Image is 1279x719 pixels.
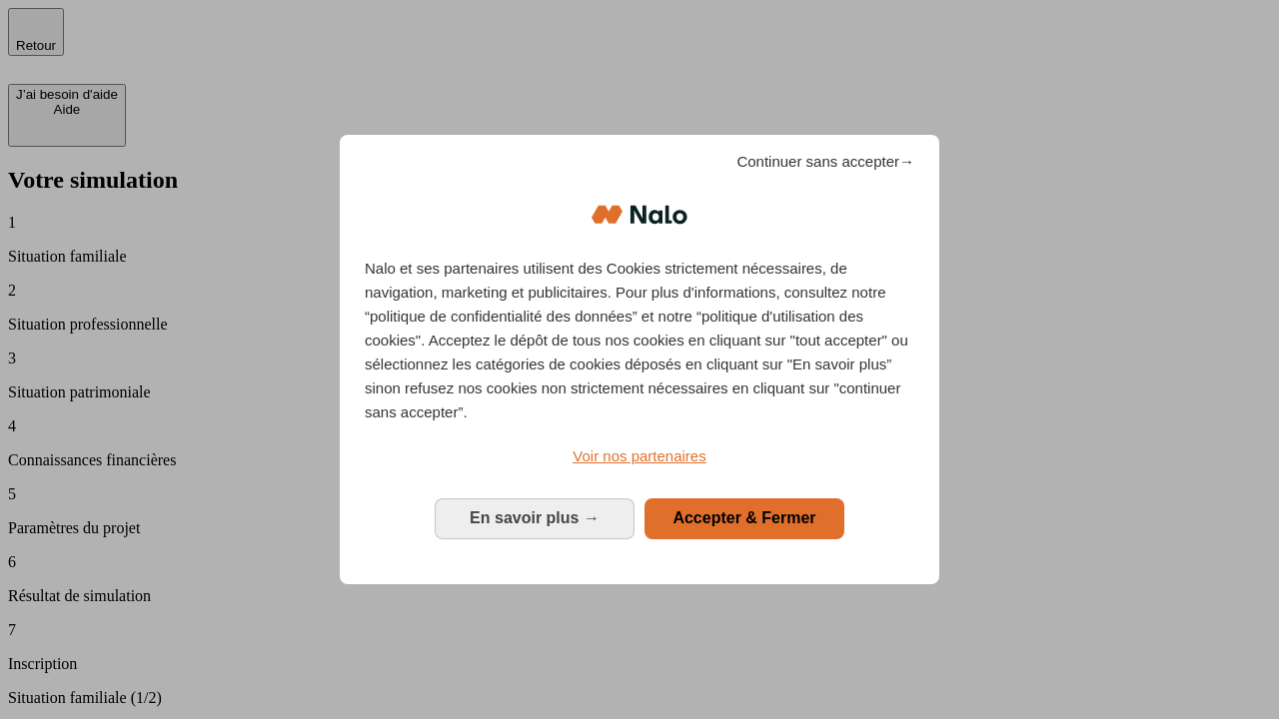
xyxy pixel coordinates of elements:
button: Accepter & Fermer: Accepter notre traitement des données et fermer [644,498,844,538]
span: Continuer sans accepter→ [736,150,914,174]
p: Nalo et ses partenaires utilisent des Cookies strictement nécessaires, de navigation, marketing e... [365,257,914,424]
span: En savoir plus → [470,509,600,526]
div: Bienvenue chez Nalo Gestion du consentement [340,135,939,583]
span: Accepter & Fermer [672,509,815,526]
img: Logo [592,185,687,245]
button: En savoir plus: Configurer vos consentements [435,498,635,538]
span: Voir nos partenaires [573,447,705,464]
a: Voir nos partenaires [365,444,914,468]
